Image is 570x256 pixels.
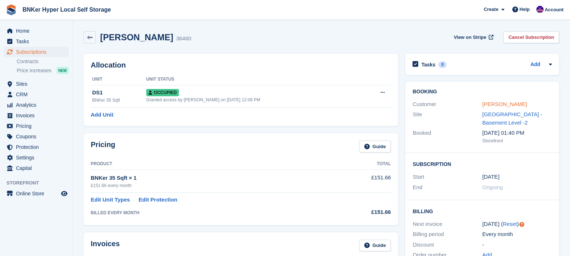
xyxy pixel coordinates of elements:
div: Booked [413,129,482,144]
h2: Allocation [91,61,391,69]
a: Guide [359,141,391,153]
div: Every month [482,230,552,239]
div: £151.66 [335,208,391,216]
a: [GEOGRAPHIC_DATA] - Basement Level -2 [482,111,542,126]
a: menu [4,153,69,163]
h2: Pricing [91,141,115,153]
div: Billing period [413,230,482,239]
div: Start [413,173,482,181]
span: Pricing [16,121,60,131]
h2: Invoices [91,240,120,252]
div: BILLED EVERY MONTH [91,210,335,216]
a: menu [4,121,69,131]
span: Subscriptions [16,47,60,57]
a: BNKer Hyper Local Self Storage [20,4,114,16]
a: Edit Unit Types [91,196,130,204]
a: menu [4,100,69,110]
div: Next invoice [413,220,482,228]
img: stora-icon-8386f47178a22dfd0bd8f6a31ec36ba5ce8667c1dd55bd0f319d3a0aa187defe.svg [6,4,17,15]
a: Guide [359,240,391,252]
span: Invoices [16,110,60,121]
div: Customer [413,100,482,109]
span: Protection [16,142,60,152]
a: Preview store [60,189,69,198]
span: Analytics [16,100,60,110]
div: End [413,183,482,192]
span: Settings [16,153,60,163]
a: Edit Protection [139,196,177,204]
a: Cancel Subscription [503,31,559,43]
a: menu [4,163,69,173]
span: Online Store [16,188,60,199]
th: Unit Status [146,74,362,85]
span: Storefront [7,179,72,187]
a: Add Unit [91,111,113,119]
span: Sites [16,79,60,89]
a: menu [4,89,69,99]
span: Create [484,6,498,13]
a: menu [4,110,69,121]
td: £151.66 [335,170,391,192]
a: [PERSON_NAME] [482,101,527,107]
a: menu [4,131,69,142]
span: Price increases [17,67,52,74]
div: Discount [413,241,482,249]
h2: [PERSON_NAME] [100,32,173,42]
h2: Billing [413,207,552,215]
a: Contracts [17,58,69,65]
span: View on Stripe [454,34,486,41]
th: Product [91,158,335,170]
th: Total [335,158,391,170]
span: Capital [16,163,60,173]
div: - [482,241,552,249]
span: Help [520,6,530,13]
div: NEW [57,67,69,74]
span: Home [16,26,60,36]
div: DS1 [92,89,146,97]
a: Price increases NEW [17,66,69,74]
span: Account [545,6,563,13]
a: menu [4,36,69,46]
a: Add [530,61,540,69]
a: View on Stripe [451,31,495,43]
span: Coupons [16,131,60,142]
span: Tasks [16,36,60,46]
div: BNKer 35 Sqft [92,97,146,103]
a: menu [4,26,69,36]
div: Storefront [482,137,552,145]
div: £151.66 every month [91,182,335,189]
span: Ongoing [482,184,503,190]
img: David Fricker [536,6,544,13]
span: Occupied [146,89,179,96]
div: Tooltip anchor [518,221,525,228]
h2: Subscription [413,160,552,167]
div: Granted access by [PERSON_NAME] on [DATE] 12:06 PM [146,97,362,103]
h2: Booking [413,89,552,95]
a: Reset [503,221,517,227]
span: CRM [16,89,60,99]
h2: Tasks [421,61,435,68]
div: BNKer 35 Sqft × 1 [91,174,335,182]
div: 36460 [176,34,191,43]
div: [DATE] ( ) [482,220,552,228]
div: Site [413,110,482,127]
a: menu [4,79,69,89]
a: menu [4,188,69,199]
time: 2024-03-26 00:00:00 UTC [482,173,499,181]
a: menu [4,142,69,152]
div: [DATE] 01:40 PM [482,129,552,137]
div: 0 [438,61,447,68]
th: Unit [91,74,146,85]
a: menu [4,47,69,57]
